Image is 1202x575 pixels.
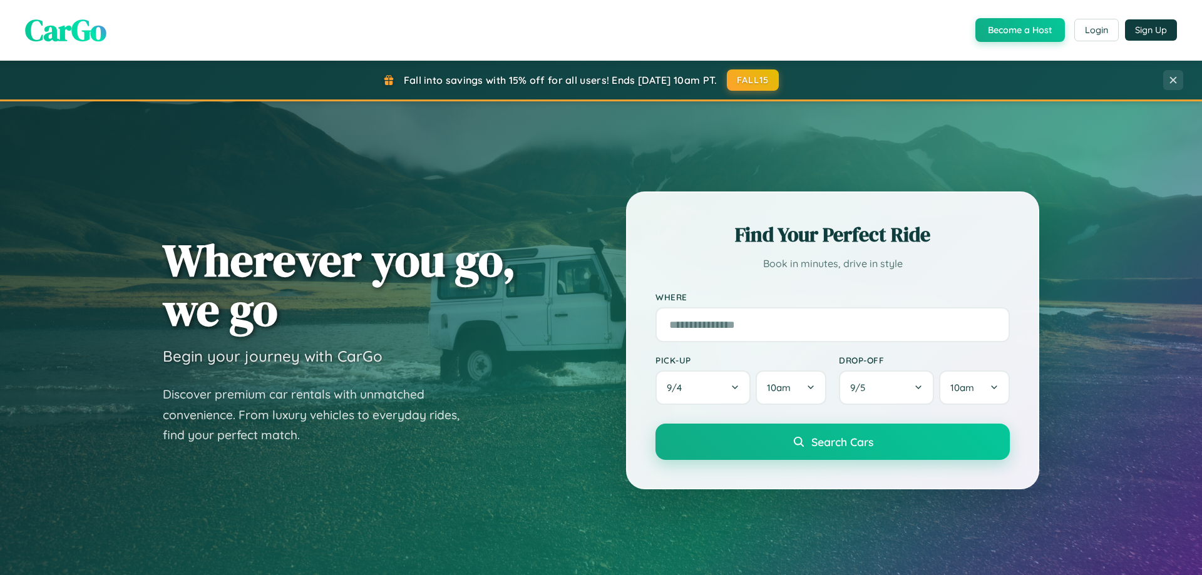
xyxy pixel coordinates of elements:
[811,435,873,449] span: Search Cars
[1074,19,1119,41] button: Login
[655,292,1010,302] label: Where
[939,370,1010,405] button: 10am
[655,370,751,405] button: 9/4
[163,235,516,334] h1: Wherever you go, we go
[950,382,974,394] span: 10am
[655,355,826,365] label: Pick-up
[767,382,791,394] span: 10am
[1125,19,1177,41] button: Sign Up
[756,370,826,405] button: 10am
[655,221,1010,248] h2: Find Your Perfect Ride
[163,384,476,445] p: Discover premium car rentals with unmatched convenience. From luxury vehicles to everyday rides, ...
[404,74,717,86] span: Fall into savings with 15% off for all users! Ends [DATE] 10am PT.
[655,255,1010,273] p: Book in minutes, drive in style
[667,382,688,394] span: 9 / 4
[163,347,383,365] h3: Begin your journey with CarGo
[839,355,1010,365] label: Drop-off
[850,382,871,394] span: 9 / 5
[727,69,779,91] button: FALL15
[839,370,934,405] button: 9/5
[655,424,1010,460] button: Search Cars
[975,18,1065,42] button: Become a Host
[25,9,106,51] span: CarGo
